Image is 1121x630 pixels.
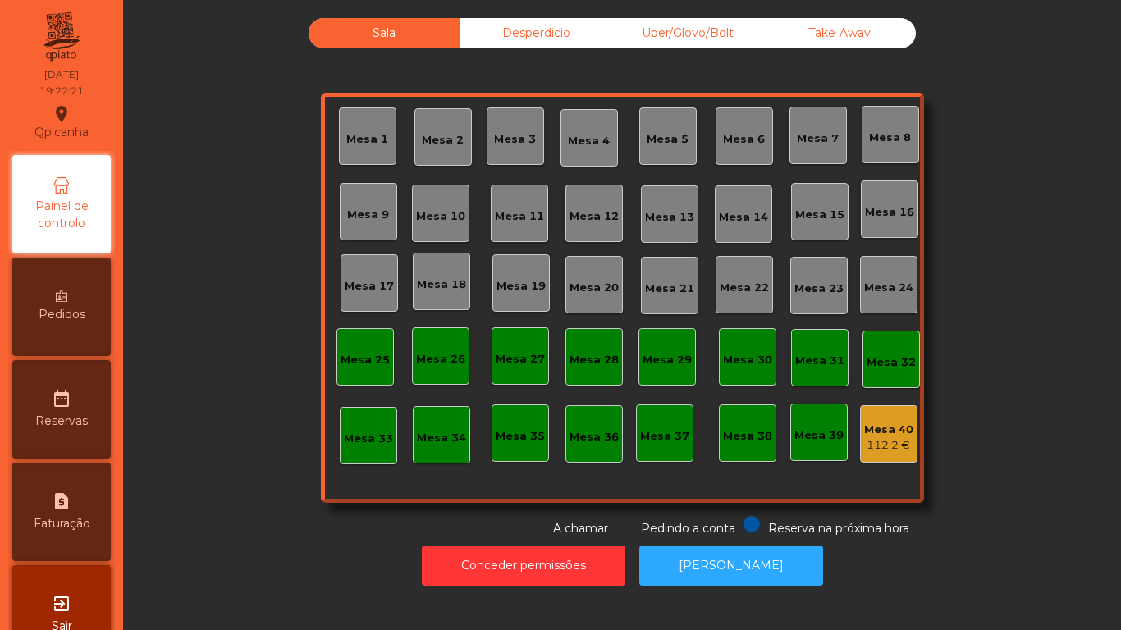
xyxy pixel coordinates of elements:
div: Mesa 6 [723,131,765,148]
div: Mesa 8 [869,130,911,146]
div: Mesa 20 [570,280,619,296]
i: location_on [52,104,71,124]
span: Pedidos [39,306,85,323]
div: Mesa 25 [341,352,390,368]
div: Mesa 23 [794,281,844,297]
div: Qpicanha [34,102,89,143]
div: Mesa 39 [794,427,844,444]
div: Mesa 21 [645,281,694,297]
div: Mesa 19 [496,278,546,294]
div: Mesa 27 [496,351,545,367]
div: Mesa 10 [416,208,465,225]
div: Mesa 31 [795,353,844,369]
div: Mesa 15 [795,207,844,223]
div: 19:22:21 [39,84,84,98]
div: Mesa 12 [570,208,619,225]
span: Pedindo a conta [641,521,735,536]
div: Mesa 2 [422,132,464,148]
i: date_range [52,389,71,409]
div: Mesa 7 [797,130,839,147]
div: Mesa 37 [640,428,689,445]
div: Mesa 33 [344,431,393,447]
div: Mesa 3 [494,131,536,148]
span: Faturação [34,515,90,532]
img: qpiato [41,8,81,66]
div: Mesa 28 [570,352,619,368]
span: Reservas [35,413,88,430]
div: Mesa 35 [496,428,545,445]
div: Uber/Glovo/Bolt [612,18,764,48]
div: Mesa 40 [864,422,913,438]
span: A chamar [553,521,608,536]
div: Mesa 30 [723,352,772,368]
i: exit_to_app [52,594,71,614]
div: Mesa 36 [570,429,619,445]
i: request_page [52,491,71,511]
div: Mesa 26 [416,351,465,367]
button: Conceder permissões [422,546,625,586]
div: Mesa 18 [417,276,466,293]
div: Mesa 17 [345,278,394,294]
span: Reserva na próxima hora [768,521,909,536]
div: Mesa 24 [864,280,913,296]
div: [DATE] [44,67,79,82]
div: 112.2 € [864,437,913,454]
div: Take Away [764,18,916,48]
div: Mesa 9 [347,207,389,223]
div: Mesa 38 [723,428,772,445]
div: Mesa 29 [643,352,692,368]
div: Mesa 16 [865,204,914,221]
div: Mesa 34 [417,430,466,446]
div: Mesa 4 [568,133,610,149]
div: Mesa 1 [346,131,388,148]
span: Painel de controlo [16,198,107,232]
div: Mesa 13 [645,209,694,226]
button: [PERSON_NAME] [639,546,823,586]
div: Mesa 22 [720,280,769,296]
div: Mesa 32 [867,354,916,371]
div: Mesa 11 [495,208,544,225]
div: Mesa 5 [647,131,689,148]
div: Mesa 14 [719,209,768,226]
div: Sala [309,18,460,48]
div: Desperdicio [460,18,612,48]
